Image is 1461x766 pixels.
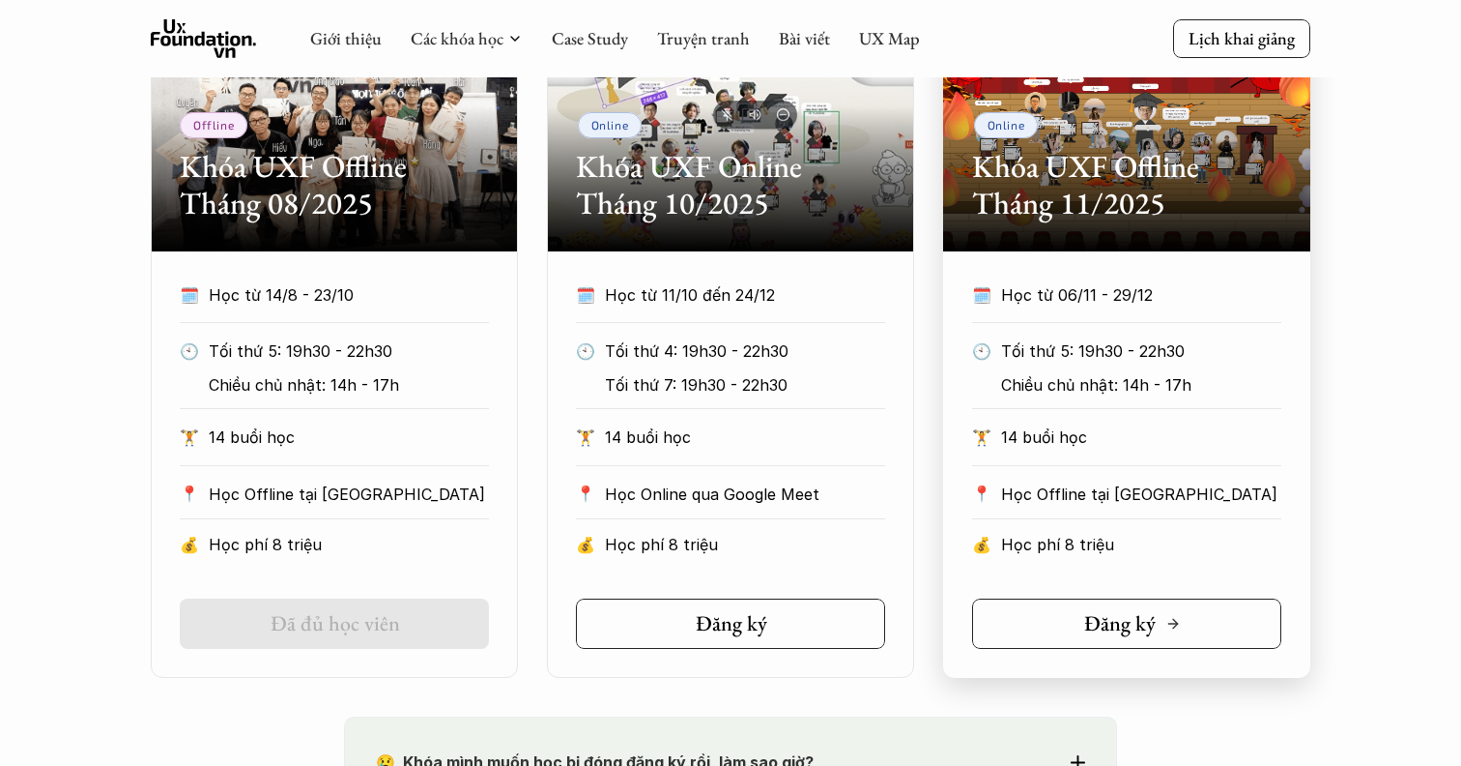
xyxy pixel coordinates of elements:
[605,370,874,399] p: Tối thứ 7: 19h30 - 22h30
[576,423,595,452] p: 🏋️
[576,148,885,222] h2: Khóa UXF Online Tháng 10/2025
[576,599,885,649] a: Đăng ký
[180,485,199,503] p: 📍
[180,280,199,309] p: 🗓️
[605,530,885,559] p: Học phí 8 triệu
[1001,530,1281,559] p: Học phí 8 triệu
[972,423,991,452] p: 🏋️
[576,485,595,503] p: 📍
[180,530,199,559] p: 💰
[271,611,400,636] h5: Đã đủ học viên
[1001,337,1271,366] p: Tối thứ 5: 19h30 - 22h30
[1001,423,1281,452] p: 14 buổi học
[180,148,489,222] h2: Khóa UXF Offline Tháng 08/2025
[972,485,991,503] p: 📍
[209,280,489,309] p: Học từ 14/8 - 23/10
[1001,370,1271,399] p: Chiều chủ nhật: 14h - 17h
[193,118,234,132] p: Offline
[576,337,595,366] p: 🕙
[552,27,628,49] a: Case Study
[591,118,629,132] p: Online
[972,337,991,366] p: 🕙
[209,337,478,366] p: Tối thứ 5: 19h30 - 22h30
[972,599,1281,649] a: Đăng ký
[576,280,595,309] p: 🗓️
[988,118,1025,132] p: Online
[209,370,478,399] p: Chiều chủ nhật: 14h - 17h
[859,27,920,49] a: UX Map
[1084,611,1156,636] h5: Đăng ký
[779,27,830,49] a: Bài viết
[180,423,199,452] p: 🏋️
[411,27,503,49] a: Các khóa học
[209,530,489,559] p: Học phí 8 triệu
[310,27,382,49] a: Giới thiệu
[605,423,885,452] p: 14 buổi học
[1173,19,1310,57] a: Lịch khai giảng
[605,280,885,309] p: Học từ 11/10 đến 24/12
[972,148,1281,222] h2: Khóa UXF Offline Tháng 11/2025
[972,530,991,559] p: 💰
[657,27,750,49] a: Truyện tranh
[209,480,489,509] p: Học Offline tại [GEOGRAPHIC_DATA]
[605,480,885,509] p: Học Online qua Google Meet
[209,423,489,452] p: 14 buổi học
[696,611,767,636] h5: Đăng ký
[1001,480,1281,509] p: Học Offline tại [GEOGRAPHIC_DATA]
[180,337,199,366] p: 🕙
[972,280,991,309] p: 🗓️
[1189,27,1295,49] p: Lịch khai giảng
[576,530,595,559] p: 💰
[605,337,874,366] p: Tối thứ 4: 19h30 - 22h30
[1001,280,1281,309] p: Học từ 06/11 - 29/12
